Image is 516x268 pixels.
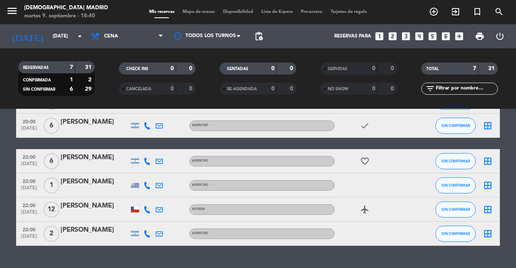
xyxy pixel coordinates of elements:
span: Disponibilidad [219,10,257,14]
span: [DATE] [19,161,39,170]
strong: 0 [171,86,174,91]
button: SIN CONFIRMAR [435,202,476,218]
i: border_all [483,205,493,214]
span: SIN CONFIRMAR [441,123,470,128]
span: pending_actions [254,31,264,41]
i: search [494,7,504,17]
strong: 0 [189,66,194,71]
i: arrow_drop_down [75,31,85,41]
strong: 0 [290,66,295,71]
strong: 0 [372,66,375,71]
div: [PERSON_NAME] [60,225,129,235]
i: border_all [483,181,493,190]
span: 22:00 [19,176,39,185]
span: Tarjetas de regalo [327,10,371,14]
button: menu [6,5,18,20]
span: ADENTRO [192,232,208,235]
span: print [475,31,485,41]
strong: 29 [85,86,93,92]
span: AFUERA [192,208,205,211]
div: LOG OUT [490,24,510,48]
span: Cena [104,33,118,39]
span: Pre-acceso [297,10,327,14]
i: add_circle_outline [429,7,439,17]
strong: 0 [391,66,395,71]
div: [PERSON_NAME] [60,152,129,163]
strong: 6 [70,86,73,92]
span: Mis reservas [145,10,179,14]
span: CHECK INS [126,67,148,71]
span: [DATE] [19,126,39,135]
strong: 0 [290,86,295,91]
i: border_all [483,156,493,166]
span: SENTADAS [227,67,248,71]
span: RESERVADAS [23,66,49,70]
div: [PERSON_NAME] [60,201,129,211]
span: 22:00 [19,200,39,210]
input: Filtrar por nombre... [435,84,497,93]
i: exit_to_app [451,7,460,17]
strong: 7 [473,66,476,71]
i: looks_6 [441,31,451,42]
button: SIN CONFIRMAR [435,177,476,193]
i: looks_one [374,31,385,42]
div: [DEMOGRAPHIC_DATA] Madrid [24,4,108,12]
div: [PERSON_NAME] [60,177,129,187]
strong: 0 [271,86,275,91]
strong: 0 [189,86,194,91]
div: [PERSON_NAME] [60,117,129,127]
span: Reservas para [334,33,371,39]
strong: 1 [70,77,73,83]
strong: 0 [271,66,275,71]
strong: 7 [70,64,73,70]
span: [DATE] [19,234,39,243]
button: SIN CONFIRMAR [435,118,476,134]
i: looks_3 [401,31,411,42]
i: border_all [483,121,493,131]
i: filter_list [425,84,435,93]
span: SIN CONFIRMAR [441,183,470,187]
strong: 0 [372,86,375,91]
i: looks_two [387,31,398,42]
span: ADENTRO [192,159,208,162]
i: favorite_border [360,156,370,166]
strong: 31 [488,66,496,71]
span: SIN CONFIRMAR [441,207,470,212]
strong: 0 [171,66,174,71]
span: 6 [44,118,59,134]
strong: 0 [391,86,395,91]
span: CANCELADA [126,87,151,91]
span: 6 [44,153,59,169]
i: power_settings_new [495,31,505,41]
span: 22:00 [19,224,39,234]
i: looks_5 [427,31,438,42]
span: Lista de Espera [257,10,297,14]
span: SERVIDAS [328,67,347,71]
i: looks_4 [414,31,424,42]
i: add_box [454,31,464,42]
span: 22:00 [19,152,39,161]
span: NO SHOW [328,87,348,91]
span: [DATE] [19,210,39,219]
span: ADENTRO [192,124,208,127]
i: menu [6,5,18,17]
span: [DATE] [19,185,39,195]
span: SIN CONFIRMAR [441,231,470,236]
button: SIN CONFIRMAR [435,153,476,169]
i: [DATE] [6,27,49,45]
span: 20:00 [19,116,39,126]
span: 12 [44,202,59,218]
strong: 2 [88,77,93,83]
i: check [360,121,370,131]
span: 2 [44,226,59,242]
span: TOTAL [426,67,439,71]
span: CONFIRMADA [23,78,51,82]
button: SIN CONFIRMAR [435,226,476,242]
span: 1 [44,177,59,193]
span: Mapa de mesas [179,10,219,14]
span: SIN CONFIRMAR [441,159,470,163]
i: turned_in_not [472,7,482,17]
strong: 31 [85,64,93,70]
i: airplanemode_active [360,205,370,214]
span: ADENTRO [192,183,208,187]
